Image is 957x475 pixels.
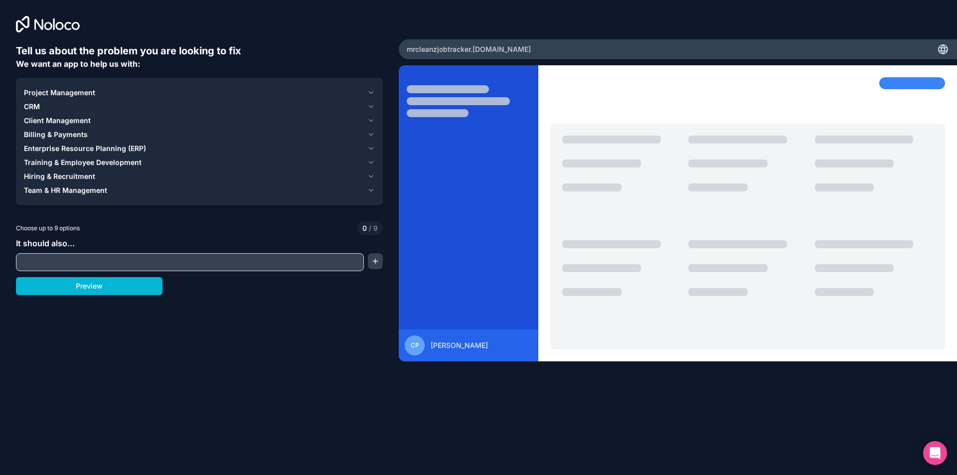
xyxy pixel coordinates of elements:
[407,44,531,54] span: mrcleanzjobtracker .[DOMAIN_NAME]
[24,169,375,183] button: Hiring & Recruitment
[24,102,40,112] span: CRM
[16,277,162,295] button: Preview
[16,224,80,233] span: Choose up to 9 options
[24,156,375,169] button: Training & Employee Development
[24,158,142,167] span: Training & Employee Development
[923,441,947,465] div: Open Intercom Messenger
[24,144,146,154] span: Enterprise Resource Planning (ERP)
[24,86,375,100] button: Project Management
[431,340,488,350] span: [PERSON_NAME]
[24,130,88,140] span: Billing & Payments
[16,238,75,248] span: It should also...
[24,183,375,197] button: Team & HR Management
[369,224,371,232] span: /
[24,185,107,195] span: Team & HR Management
[24,116,91,126] span: Client Management
[16,59,140,69] span: We want an app to help us with:
[362,223,367,233] span: 0
[24,171,95,181] span: Hiring & Recruitment
[24,114,375,128] button: Client Management
[24,128,375,142] button: Billing & Payments
[16,44,383,58] h6: Tell us about the problem you are looking to fix
[24,88,95,98] span: Project Management
[24,142,375,156] button: Enterprise Resource Planning (ERP)
[24,100,375,114] button: CRM
[367,223,378,233] span: 9
[411,341,419,349] span: CP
